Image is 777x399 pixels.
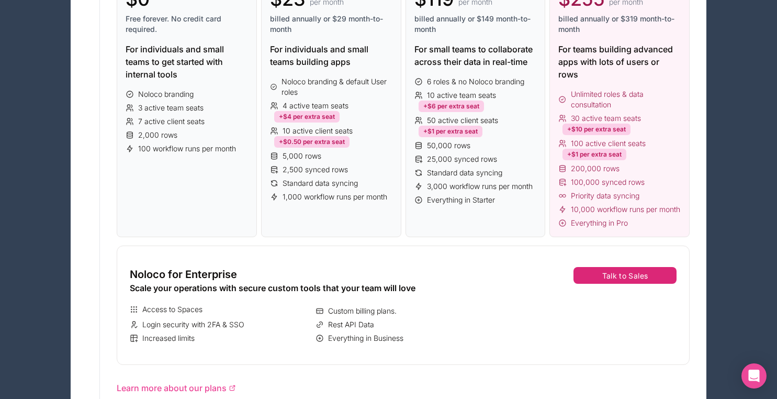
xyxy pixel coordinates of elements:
[427,154,497,164] span: 25,000 synced rows
[571,89,681,110] span: Unlimited roles & data consultation
[419,126,482,137] div: +$1 per extra seat
[419,101,484,112] div: +$6 per extra seat
[283,164,348,175] span: 2,500 synced rows
[283,178,358,189] span: Standard data syncing
[117,382,227,394] span: Learn more about our plans
[328,333,403,343] span: Everything in Business
[274,111,340,123] div: +$4 per extra seat
[427,76,524,87] span: 6 roles & no Noloco branding
[117,382,690,394] a: Learn more about our plans
[138,89,194,99] span: Noloco branding
[283,192,387,202] span: 1,000 workflow runs per month
[270,43,392,68] div: For individuals and small teams building apps
[138,130,177,140] span: 2,000 rows
[130,282,497,294] div: Scale your operations with secure custom tools that your team will love
[270,14,392,35] span: billed annually or $29 month-to-month
[571,113,641,124] span: 30 active team seats
[571,163,620,174] span: 200,000 rows
[427,115,498,126] span: 50 active client seats
[138,103,204,113] span: 3 active team seats
[558,43,681,81] div: For teams building advanced apps with lots of users or rows
[414,43,537,68] div: For small teams to collaborate across their data in real-time
[571,204,680,215] span: 10,000 workflow runs per month
[138,143,236,154] span: 100 workflow runs per month
[414,14,537,35] span: billed annually or $149 month-to-month
[283,101,348,111] span: 4 active team seats
[138,116,205,127] span: 7 active client seats
[126,43,248,81] div: For individuals and small teams to get started with internal tools
[573,267,677,284] button: Talk to Sales
[571,218,628,228] span: Everything in Pro
[571,191,639,201] span: Priority data syncing
[427,90,496,101] span: 10 active team seats
[427,168,502,178] span: Standard data syncing
[126,14,248,35] span: Free forever. No credit card required.
[427,181,533,192] span: 3,000 workflow runs per month
[562,149,626,160] div: +$1 per extra seat
[562,124,630,135] div: +$10 per extra seat
[571,138,646,149] span: 100 active client seats
[142,319,244,330] span: Login security with 2FA & SSO
[427,140,470,151] span: 50,000 rows
[130,267,237,282] span: Noloco for Enterprise
[558,14,681,35] span: billed annually or $319 month-to-month
[142,333,195,343] span: Increased limits
[142,304,202,315] span: Access to Spaces
[427,195,495,205] span: Everything in Starter
[741,363,767,389] div: Open Intercom Messenger
[571,177,645,187] span: 100,000 synced rows
[281,76,392,97] span: Noloco branding & default User roles
[274,136,350,148] div: +$0.50 per extra seat
[283,126,353,136] span: 10 active client seats
[328,306,397,316] span: Custom billing plans.
[328,319,374,330] span: Rest API Data
[283,151,321,161] span: 5,000 rows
